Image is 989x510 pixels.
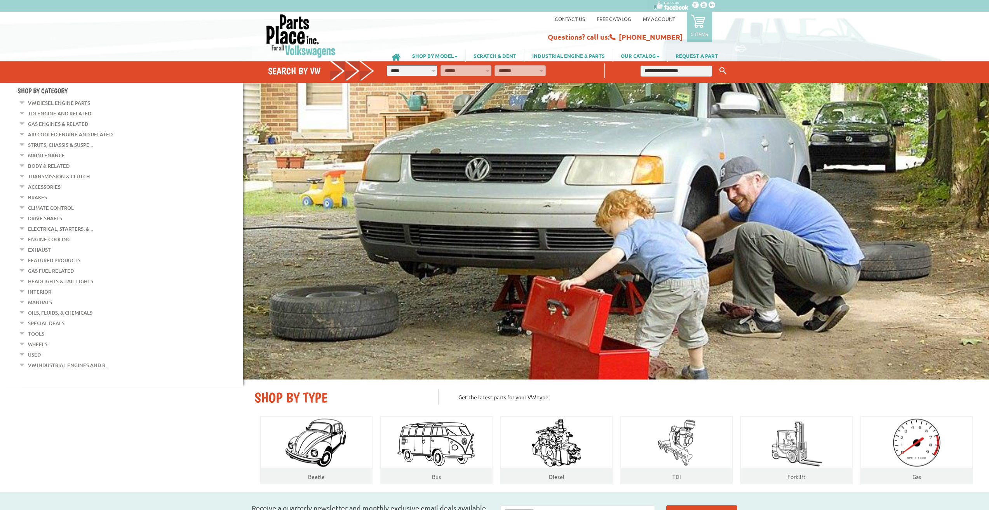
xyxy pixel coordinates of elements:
a: Climate Control [28,203,74,213]
a: Body & Related [28,161,70,171]
a: Gas Fuel Related [28,266,74,276]
a: Forklift [787,473,806,480]
img: Gas [885,416,948,469]
img: First slide [900x500] [243,83,989,379]
a: VW Industrial Engines and R... [28,360,109,370]
a: Special Deals [28,318,64,328]
a: My Account [643,16,675,22]
a: 0 items [687,12,712,42]
a: INDUSTRIAL ENGINE & PARTS [524,49,613,62]
a: Struts, Chassis & Suspe... [28,140,93,150]
a: TDI [672,473,681,480]
a: Transmission & Clutch [28,171,90,181]
a: TDI Engine and Related [28,108,91,118]
a: Interior [28,287,51,297]
a: Gas [912,473,921,480]
a: Manuals [28,297,52,307]
button: Keyword Search [717,64,729,77]
a: Contact us [555,16,585,22]
p: 0 items [691,31,708,37]
a: Used [28,350,41,360]
img: TDI [651,416,702,469]
a: Electrical, Starters, &... [28,224,93,234]
img: Diesel [528,416,585,469]
a: Maintenance [28,150,65,160]
h4: Shop By Category [17,87,243,95]
a: SHOP BY MODEL [404,49,465,62]
a: Diesel [549,473,564,480]
img: Forklift [770,416,824,469]
a: Wheels [28,339,47,349]
h4: Search by VW [268,65,374,77]
h2: SHOP BY TYPE [254,389,427,406]
a: Gas Engines & Related [28,119,88,129]
a: Free Catalog [597,16,631,22]
a: VW Diesel Engine Parts [28,98,90,108]
img: Parts Place Inc! [265,14,336,58]
a: Accessories [28,182,61,192]
a: Tools [28,329,44,339]
a: Beetle [308,473,325,480]
a: OUR CATALOG [613,49,667,62]
a: Oils, Fluids, & Chemicals [28,308,92,318]
a: Exhaust [28,245,51,255]
p: Get the latest parts for your VW type [438,389,977,405]
a: Engine Cooling [28,234,71,244]
a: Drive Shafts [28,213,62,223]
a: Air Cooled Engine and Related [28,129,113,139]
a: REQUEST A PART [668,49,726,62]
a: Featured Products [28,255,80,265]
img: Beatle [277,416,355,469]
img: Bus [395,418,478,467]
a: SCRATCH & DENT [466,49,524,62]
a: Bus [432,473,441,480]
a: Brakes [28,192,47,202]
a: Headlights & Tail Lights [28,276,93,286]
